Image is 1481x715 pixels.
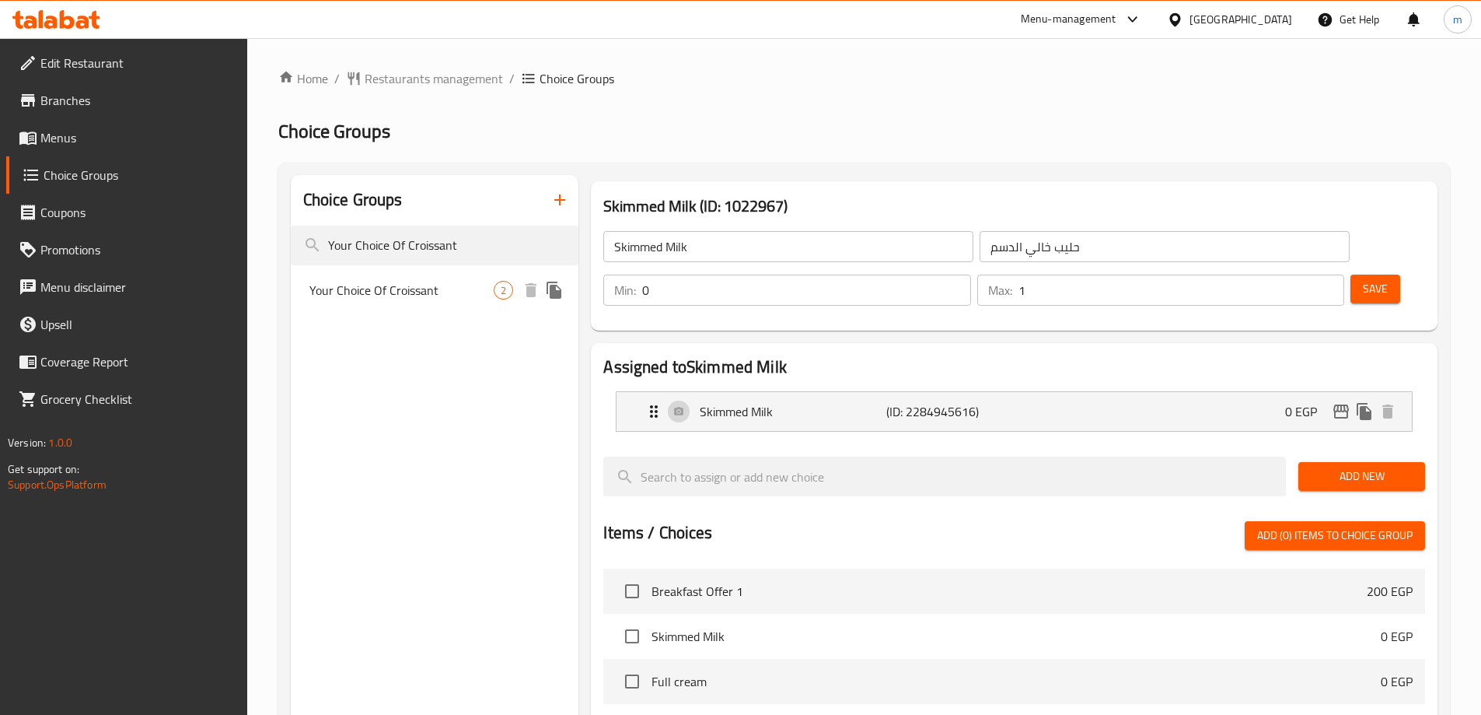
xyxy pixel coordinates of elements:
[1245,521,1425,550] button: Add (0) items to choice group
[543,279,566,302] button: duplicate
[700,402,885,421] p: Skimmed Milk
[8,475,107,495] a: Support.OpsPlatform
[6,156,247,194] a: Choice Groups
[651,672,1381,691] span: Full cream
[519,279,543,302] button: delete
[346,69,503,88] a: Restaurants management
[614,281,636,300] p: Min:
[1381,627,1413,646] p: 0 EGP
[1381,672,1413,691] p: 0 EGP
[1367,582,1413,601] p: 200 EGP
[291,272,579,309] div: Your Choice Of Croissant2deleteduplicate
[1376,400,1399,423] button: delete
[278,69,328,88] a: Home
[1363,279,1388,299] span: Save
[509,69,515,88] li: /
[651,582,1367,601] span: Breakfast Offer 1
[8,433,46,453] span: Version:
[6,119,247,156] a: Menus
[278,114,390,149] span: Choice Groups
[40,91,235,110] span: Branches
[603,385,1425,438] li: Expand
[1257,526,1413,545] span: Add (0) items to choice group
[6,82,247,119] a: Branches
[48,433,72,453] span: 1.0.0
[40,278,235,296] span: Menu disclaimer
[8,459,79,479] span: Get support on:
[603,194,1425,219] h3: Skimmed Milk (ID: 1022967)
[540,69,614,88] span: Choice Groups
[1021,10,1116,29] div: Menu-management
[6,231,247,268] a: Promotions
[40,240,235,259] span: Promotions
[616,665,648,698] span: Select choice
[40,203,235,222] span: Coupons
[40,54,235,72] span: Edit Restaurant
[494,281,513,300] div: Choices
[291,226,579,265] input: search
[1453,11,1462,28] span: m
[40,128,235,147] span: Menus
[334,69,340,88] li: /
[6,380,247,418] a: Grocery Checklist
[651,627,1381,646] span: Skimmed Milk
[1311,467,1413,486] span: Add New
[309,281,494,300] span: Your Choice Of Croissant
[1189,11,1292,28] div: [GEOGRAPHIC_DATA]
[1298,462,1425,491] button: Add New
[6,194,247,231] a: Coupons
[886,402,1011,421] p: (ID: 2284945616)
[40,390,235,408] span: Grocery Checklist
[988,281,1012,300] p: Max:
[1285,402,1329,421] p: 0 EGP
[617,392,1412,431] div: Expand
[303,188,403,212] h2: Choice Groups
[365,69,503,88] span: Restaurants management
[6,306,247,343] a: Upsell
[603,457,1286,496] input: search
[40,352,235,371] span: Coverage Report
[6,44,247,82] a: Edit Restaurant
[1350,275,1400,303] button: Save
[6,343,247,380] a: Coverage Report
[603,521,712,545] h2: Items / Choices
[278,69,1450,88] nav: breadcrumb
[6,268,247,306] a: Menu disclaimer
[44,166,235,184] span: Choice Groups
[616,575,648,608] span: Select choice
[40,315,235,334] span: Upsell
[1353,400,1376,423] button: duplicate
[494,283,512,298] span: 2
[616,620,648,653] span: Select choice
[603,356,1425,379] h2: Assigned to Skimmed Milk
[1329,400,1353,423] button: edit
